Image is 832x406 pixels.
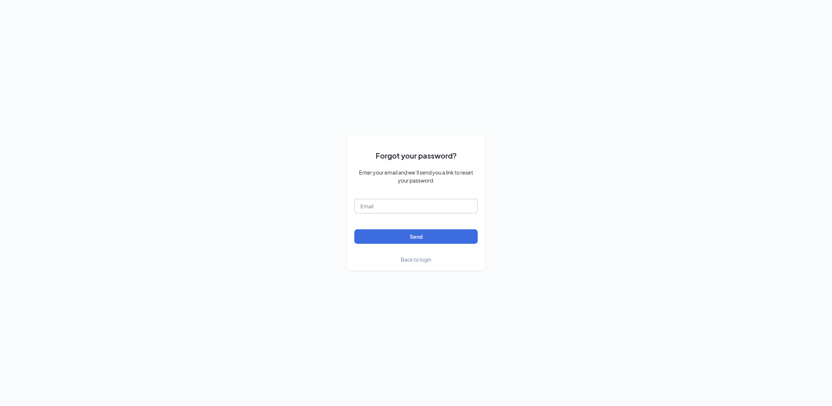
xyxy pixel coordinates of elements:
[354,229,478,244] button: Send
[354,168,478,184] span: Enter your email and we’ll send you a link to reset your password.
[376,150,457,161] span: Forgot your password?
[354,199,478,213] input: Email
[401,256,431,263] span: Back to login
[401,255,431,263] a: Back to login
